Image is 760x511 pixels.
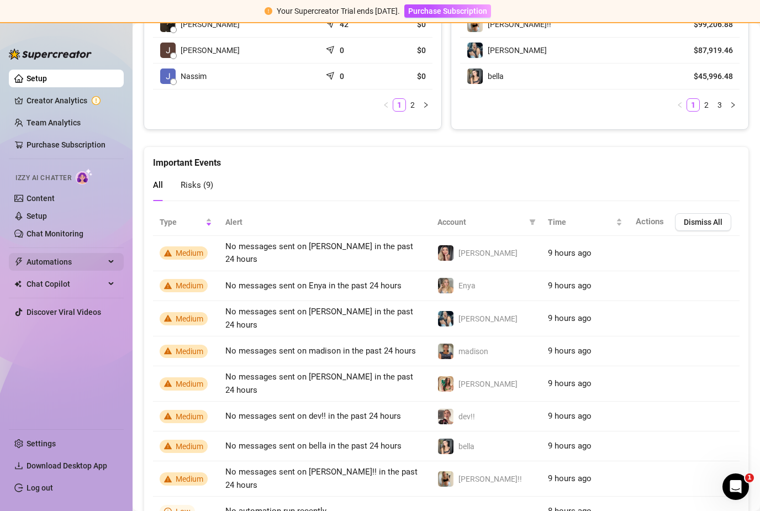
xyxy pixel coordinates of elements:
[393,98,406,112] li: 1
[408,7,487,15] span: Purchase Subscription
[153,209,219,236] th: Type
[379,98,393,112] li: Previous Page
[636,217,664,226] span: Actions
[277,7,400,15] span: Your Supercreator Trial ends [DATE].
[225,411,401,421] span: No messages sent on dev!! in the past 24 hours
[340,45,344,56] article: 0
[340,71,344,82] article: 0
[467,17,483,32] img: chloe!!
[527,214,538,230] span: filter
[383,45,426,56] article: $0
[164,412,172,420] span: warning
[726,98,740,112] li: Next Page
[164,475,172,483] span: warning
[76,168,93,185] img: AI Chatter
[548,248,592,258] span: 9 hours ago
[458,475,522,483] span: [PERSON_NAME]!!
[27,461,107,470] span: Download Desktop App
[529,219,536,225] span: filter
[27,253,105,271] span: Automations
[700,99,712,111] a: 2
[730,102,736,108] span: right
[438,344,453,359] img: madison
[467,43,483,58] img: Emma
[458,314,518,323] span: [PERSON_NAME]
[14,257,23,266] span: thunderbolt
[160,216,203,228] span: Type
[488,46,547,55] span: [PERSON_NAME]
[548,411,592,421] span: 9 hours ago
[14,461,23,470] span: download
[458,380,518,388] span: [PERSON_NAME]
[687,99,699,111] a: 1
[687,98,700,112] li: 1
[176,314,203,323] span: Medium
[404,4,491,18] button: Purchase Subscription
[27,439,56,448] a: Settings
[548,313,592,323] span: 9 hours ago
[458,412,475,421] span: dev!!
[393,99,405,111] a: 1
[383,19,426,30] article: $0
[14,280,22,288] img: Chat Copilot
[340,19,349,30] article: 42
[176,380,203,388] span: Medium
[176,412,203,421] span: Medium
[153,180,163,190] span: All
[153,147,740,170] div: Important Events
[726,98,740,112] button: right
[419,98,432,112] li: Next Page
[27,308,101,317] a: Discover Viral Videos
[684,218,722,226] span: Dismiss All
[9,49,92,60] img: logo-BBDzfeDw.svg
[164,347,172,355] span: warning
[27,483,53,492] a: Log out
[164,380,172,387] span: warning
[437,216,525,228] span: Account
[176,442,203,451] span: Medium
[488,20,551,29] span: [PERSON_NAME]!!
[438,311,453,326] img: Emma
[673,98,687,112] li: Previous Page
[27,92,115,109] a: Creator Analytics exclamation-circle
[700,98,713,112] li: 2
[677,102,683,108] span: left
[225,307,413,330] span: No messages sent on [PERSON_NAME] in the past 24 hours
[225,241,413,265] span: No messages sent on [PERSON_NAME] in the past 24 hours
[438,245,453,261] img: tatum
[326,17,337,28] span: send
[458,249,518,257] span: [PERSON_NAME]
[164,249,172,257] span: warning
[541,209,629,236] th: Time
[27,194,55,203] a: Content
[225,346,416,356] span: No messages sent on madison in the past 24 hours
[176,347,203,356] span: Medium
[176,249,203,257] span: Medium
[407,99,419,111] a: 2
[438,471,453,487] img: chloe!!
[181,70,207,82] span: Nassim
[488,72,504,81] span: bella
[438,376,453,392] img: fiona
[225,281,402,291] span: No messages sent on Enya in the past 24 hours
[383,71,426,82] article: $0
[438,439,453,454] img: bella
[265,7,272,15] span: exclamation-circle
[714,99,726,111] a: 3
[683,19,733,30] article: $99,206.88
[27,74,47,83] a: Setup
[438,278,453,293] img: Enya
[219,209,431,236] th: Alert
[164,442,172,450] span: warning
[673,98,687,112] button: left
[181,180,213,190] span: Risks ( 9 )
[27,229,83,238] a: Chat Monitoring
[176,281,203,290] span: Medium
[27,118,81,127] a: Team Analytics
[423,102,429,108] span: right
[548,281,592,291] span: 9 hours ago
[683,45,733,56] article: $87,919.46
[326,69,337,80] span: send
[675,213,731,231] button: Dismiss All
[176,475,203,483] span: Medium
